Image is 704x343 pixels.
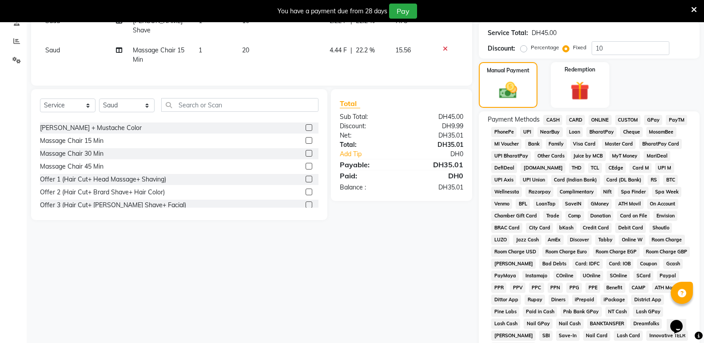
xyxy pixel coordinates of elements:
div: Paid: [333,170,402,181]
span: SaveIN [562,199,585,209]
span: Spa Finder [618,187,648,197]
span: TCL [588,163,602,173]
span: Saud [45,46,60,54]
a: Add Tip [333,150,413,159]
span: NearBuy [537,127,563,137]
span: Bad Debts [539,259,569,269]
span: Shoutlo [649,223,672,233]
span: AmEx [545,235,564,245]
span: BRAC Card [491,223,522,233]
span: bKash [557,223,577,233]
div: You have a payment due from 28 days [278,7,387,16]
span: ATH Movil [615,199,644,209]
span: Rupay [525,295,545,305]
span: Card (DL Bank) [604,175,644,185]
span: Nail Card [583,331,611,341]
span: iPrepaid [572,295,597,305]
div: Offer 3 (Hair Cut+ [PERSON_NAME] Shave+ Facial) [40,201,186,210]
span: Save-In [556,331,580,341]
span: Dreamfolks [630,319,662,329]
div: Balance : [333,183,402,192]
span: BFL [516,199,530,209]
span: Dittor App [491,295,521,305]
div: DH45.00 [532,28,557,38]
span: MosamBee [646,127,676,137]
div: DH0 [402,170,470,181]
span: BharatPay Card [639,139,682,149]
span: PhonePe [491,127,517,137]
span: MyT Money [609,151,640,161]
span: UPI Axis [491,175,516,185]
span: Credit Card [580,223,612,233]
img: _gift.svg [565,79,595,103]
span: 20 [242,46,249,54]
div: Sub Total: [333,112,402,122]
div: [PERSON_NAME] + Mustache Color [40,123,142,133]
span: District App [631,295,664,305]
span: UPI Union [520,175,548,185]
span: LUZO [491,235,509,245]
span: Visa Card [570,139,599,149]
span: Bank [525,139,542,149]
div: Service Total: [488,28,528,38]
span: Pnb Bank GPay [561,307,602,317]
span: Instamojo [522,271,550,281]
span: 15.56 [395,46,411,54]
span: PPN [548,283,563,293]
span: Discover [567,235,592,245]
span: Chamber Gift Card [491,211,540,221]
span: Jazz Cash [513,235,541,245]
div: Massage Chair 45 Min [40,162,103,171]
span: City Card [526,223,553,233]
span: | [350,46,352,55]
div: Total: [333,140,402,150]
span: Loan [566,127,583,137]
span: Card: IOB [606,259,634,269]
span: Trade [543,211,562,221]
span: LoanTap [533,199,559,209]
span: UOnline [580,271,604,281]
span: Envision [653,211,677,221]
label: Manual Payment [487,67,529,75]
span: [PERSON_NAME] [491,331,536,341]
span: Card M [629,163,652,173]
span: PPR [491,283,506,293]
span: UPI BharatPay [491,151,531,161]
span: 4.44 F [330,46,347,55]
div: Discount: [333,122,402,131]
span: Payment Methods [488,115,540,124]
span: GMoney [588,199,612,209]
span: Lash Card [614,331,643,341]
span: Tabby [595,235,615,245]
div: Massage Chair 30 Min [40,149,103,158]
div: DH9.99 [402,122,470,131]
span: Venmo [491,199,512,209]
span: On Account [647,199,678,209]
span: Debit Card [615,223,646,233]
div: DH35.01 [402,183,470,192]
span: Nail GPay [524,319,553,329]
span: CUSTOM [615,115,641,125]
div: DH0 [413,150,470,159]
div: DH35.01 [402,131,470,140]
span: COnline [553,271,577,281]
span: Cheque [620,127,643,137]
div: Offer 1 (Hair Cut+ Head Massage+ Shaving) [40,175,166,184]
span: Comp [565,211,584,221]
label: Redemption [565,66,595,74]
div: DH35.01 [402,159,470,170]
span: Coupon [637,259,660,269]
span: Lash Cash [491,319,520,329]
span: NT Cash [605,307,630,317]
div: Massage Chair 15 Min [40,136,103,146]
span: ATH Movil [652,283,680,293]
div: Net: [333,131,402,140]
span: Massage Chair 15 Min [133,46,184,63]
div: DH35.01 [402,140,470,150]
span: CAMP [629,283,648,293]
span: CEdge [605,163,626,173]
span: Gcash [663,259,683,269]
span: Family [546,139,567,149]
div: Payable: [333,159,402,170]
iframe: chat widget [667,308,695,334]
